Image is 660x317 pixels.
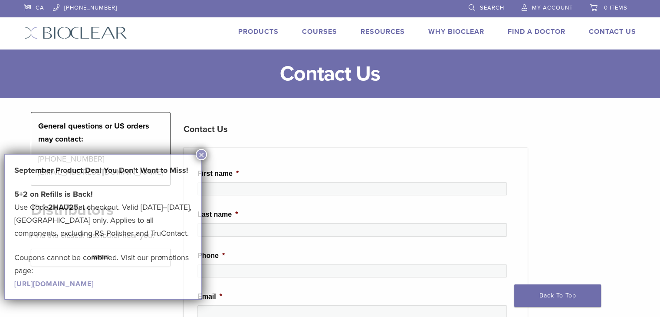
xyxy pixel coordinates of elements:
span: 0 items [604,4,627,11]
span: Search [480,4,504,11]
label: Email [197,292,222,301]
button: Close [196,149,207,160]
a: Why Bioclear [428,27,484,36]
a: Find A Doctor [508,27,565,36]
strong: General questions or US orders may contact: [38,121,149,144]
h3: Contact Us [184,119,528,140]
a: [URL][DOMAIN_NAME] [14,280,94,288]
strong: September Product Deal You Don’t Want to Miss! [14,165,188,175]
p: [PHONE_NUMBER] [EMAIL_ADDRESS][DOMAIN_NAME] [38,152,164,178]
a: Courses [302,27,337,36]
strong: 5+2 on Refills is Back! [14,189,93,199]
a: Contact Us [589,27,636,36]
span: My Account [532,4,573,11]
a: Back To Top [514,284,601,307]
label: Phone [197,251,225,261]
p: Use Code at checkout. Valid [DATE]–[DATE], [GEOGRAPHIC_DATA] only. Applies to all components, exc... [14,188,192,240]
img: Bioclear [24,26,127,39]
label: Last name [197,210,238,219]
strong: 2HAU25 [48,202,79,212]
a: Products [238,27,279,36]
label: First name [197,169,239,178]
p: Coupons cannot be combined. Visit our promotions page: [14,251,192,290]
a: Resources [361,27,405,36]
